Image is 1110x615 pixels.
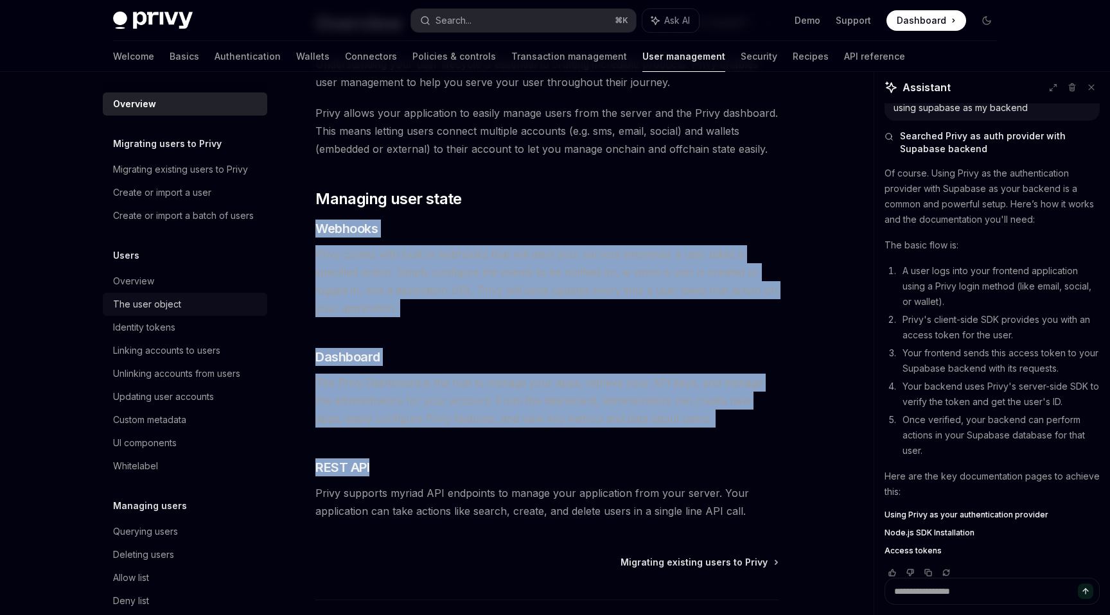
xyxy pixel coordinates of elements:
[113,458,158,474] div: Whitelabel
[903,80,951,95] span: Assistant
[103,339,267,362] a: Linking accounts to users
[615,15,628,26] span: ⌘ K
[113,185,211,200] div: Create or import a user
[897,14,946,27] span: Dashboard
[315,220,378,238] span: Webhooks
[315,484,779,520] span: Privy supports myriad API endpoints to manage your application from your server. Your application...
[113,498,187,514] h5: Managing users
[315,104,779,158] span: Privy allows your application to easily manage users from the server and the Privy dashboard. Thi...
[103,431,267,455] a: UI components
[113,273,154,289] div: Overview
[315,189,462,209] span: Managing user state
[886,10,966,31] a: Dashboard
[113,570,149,585] div: Allow list
[885,238,1100,253] p: The basic flow is:
[885,546,942,556] span: Access tokens
[642,9,699,32] button: Ask AI
[103,92,267,116] a: Overview
[113,12,193,30] img: dark logo
[621,556,777,569] a: Migrating existing users to Privy
[844,41,905,72] a: API reference
[885,166,1100,227] p: Of course. Using Privy as the authentication provider with Supabase as your backend is a common a...
[621,556,768,569] span: Migrating existing users to Privy
[642,41,725,72] a: User management
[103,408,267,431] a: Custom metadata
[664,14,690,27] span: Ask AI
[315,458,369,476] span: REST API
[103,158,267,181] a: Migrating existing users to Privy
[113,412,186,428] div: Custom metadata
[885,510,1100,520] a: Using Privy as your authentication provider
[885,510,1048,520] span: Using Privy as your authentication provider
[103,204,267,227] a: Create or import a batch of users
[113,320,175,335] div: Identity tokens
[103,362,267,385] a: Unlinking accounts from users
[885,130,1100,155] button: Searched Privy as auth provider with Supabase backend
[885,528,1100,538] a: Node.js SDK Installation
[113,593,149,609] div: Deny list
[741,41,777,72] a: Security
[215,41,281,72] a: Authentication
[345,41,397,72] a: Connectors
[315,348,380,366] span: Dashboard
[103,181,267,204] a: Create or import a user
[899,379,1100,410] li: Your backend uses Privy's server-side SDK to verify the token and get the user's ID.
[113,343,220,358] div: Linking accounts to users
[411,9,636,32] button: Search...⌘K
[170,41,199,72] a: Basics
[296,41,330,72] a: Wallets
[103,455,267,478] a: Whitelabel
[113,547,174,562] div: Deleting users
[315,245,779,317] span: Privy comes with built in webhooks that will alert your servers whenever a user takes a specified...
[113,96,156,112] div: Overview
[899,312,1100,343] li: Privy's client-side SDK provides you with an access token for the user.
[103,293,267,316] a: The user object
[113,136,222,152] h5: Migrating users to Privy
[900,130,1100,155] span: Searched Privy as auth provider with Supabase backend
[899,345,1100,376] li: Your frontend sends this access token to your Supabase backend with its requests.
[113,366,240,381] div: Unlinking accounts from users
[103,270,267,293] a: Overview
[113,41,154,72] a: Welcome
[113,297,181,312] div: The user object
[836,14,871,27] a: Support
[899,263,1100,309] li: A user logs into your frontend application using a Privy login method (like email, social, or wal...
[103,385,267,408] a: Updating user accounts
[113,208,254,223] div: Create or import a batch of users
[885,528,974,538] span: Node.js SDK Installation
[436,13,471,28] div: Search...
[113,389,214,404] div: Updating user accounts
[103,589,267,612] a: Deny list
[113,524,178,539] div: Querying users
[899,412,1100,458] li: Once verified, your backend can perform actions in your Supabase database for that user.
[103,316,267,339] a: Identity tokens
[103,543,267,566] a: Deleting users
[793,41,829,72] a: Recipes
[885,546,1100,556] a: Access tokens
[511,41,627,72] a: Transaction management
[113,248,139,263] h5: Users
[412,41,496,72] a: Policies & controls
[795,14,820,27] a: Demo
[315,374,779,428] span: The Privy Dashboard is the hub to manage your apps, retrieve your API keys, and manage the admini...
[976,10,997,31] button: Toggle dark mode
[885,469,1100,499] p: Here are the key documentation pages to achieve this:
[113,435,177,451] div: UI components
[103,566,267,589] a: Allow list
[1078,584,1093,599] button: Send message
[113,162,248,177] div: Migrating existing users to Privy
[103,520,267,543] a: Querying users
[315,55,779,91] span: Understanding your user lifecycle is essential to crafting incredible products. Privy enables use...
